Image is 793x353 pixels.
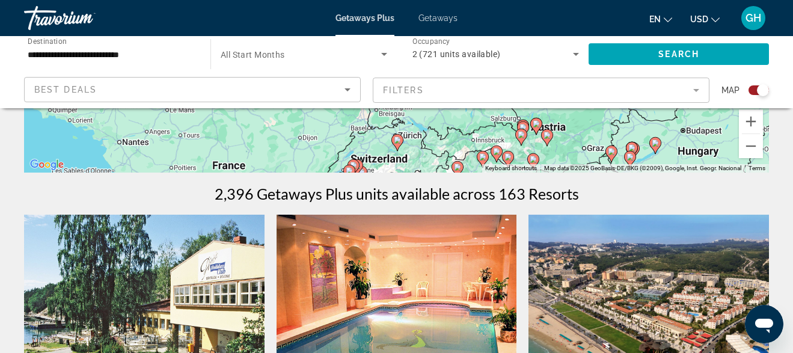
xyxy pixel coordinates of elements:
[28,37,67,45] span: Destination
[34,85,97,94] span: Best Deals
[412,49,501,59] span: 2 (721 units available)
[373,77,709,103] button: Filter
[746,12,761,24] span: GH
[739,109,763,134] button: Zoom in
[649,14,661,24] span: en
[649,10,672,28] button: Change language
[749,165,765,171] a: Terms (opens in new tab)
[739,134,763,158] button: Zoom out
[485,164,537,173] button: Keyboard shortcuts
[658,49,699,59] span: Search
[721,82,739,99] span: Map
[221,50,285,60] span: All Start Months
[27,157,67,173] img: Google
[335,13,394,23] a: Getaways Plus
[24,2,144,34] a: Travorium
[215,185,579,203] h1: 2,396 Getaways Plus units available across 163 Resorts
[412,37,450,46] span: Occupancy
[418,13,458,23] a: Getaways
[690,14,708,24] span: USD
[690,10,720,28] button: Change currency
[745,305,783,343] iframe: Button to launch messaging window
[738,5,769,31] button: User Menu
[589,43,769,65] button: Search
[544,165,741,171] span: Map data ©2025 GeoBasis-DE/BKG (©2009), Google, Inst. Geogr. Nacional
[27,157,67,173] a: Open this area in Google Maps (opens a new window)
[34,82,351,97] mat-select: Sort by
